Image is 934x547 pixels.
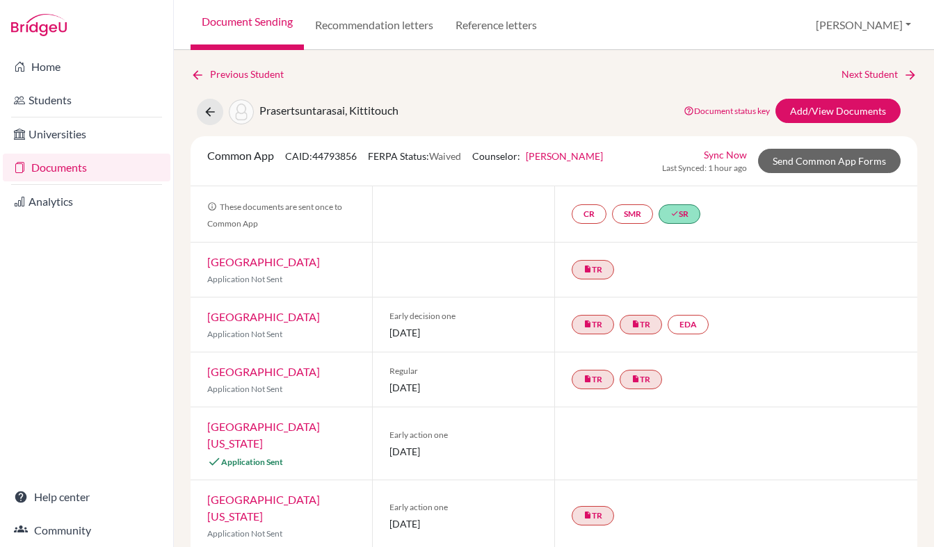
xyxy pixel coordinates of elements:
[191,67,295,82] a: Previous Student
[3,188,170,215] a: Analytics
[572,370,614,389] a: insert_drive_fileTR
[389,444,537,459] span: [DATE]
[207,420,320,450] a: [GEOGRAPHIC_DATA][US_STATE]
[389,516,537,531] span: [DATE]
[662,162,747,174] span: Last Synced: 1 hour ago
[631,375,640,383] i: insert_drive_file
[389,429,537,441] span: Early action one
[259,104,398,117] span: Prasertsuntarasai, Kittitouch
[583,320,592,328] i: insert_drive_file
[684,106,770,116] a: Document status key
[389,325,537,340] span: [DATE]
[389,380,537,395] span: [DATE]
[583,375,592,383] i: insert_drive_file
[572,315,614,334] a: insert_drive_fileTR
[389,310,537,323] span: Early decision one
[670,209,679,218] i: done
[3,154,170,181] a: Documents
[472,150,603,162] span: Counselor:
[207,493,320,523] a: [GEOGRAPHIC_DATA][US_STATE]
[572,204,606,224] a: CR
[207,329,282,339] span: Application Not Sent
[572,506,614,525] a: insert_drive_fileTR
[775,99,901,123] a: Add/View Documents
[389,501,537,514] span: Early action one
[207,384,282,394] span: Application Not Sent
[583,265,592,273] i: insert_drive_file
[526,150,603,162] a: [PERSON_NAME]
[668,315,709,334] a: EDA
[842,67,917,82] a: Next Student
[11,14,67,36] img: Bridge-U
[207,528,282,539] span: Application Not Sent
[285,150,357,162] span: CAID: 44793856
[207,149,274,162] span: Common App
[3,483,170,511] a: Help center
[3,120,170,148] a: Universities
[207,365,320,378] a: [GEOGRAPHIC_DATA]
[631,320,640,328] i: insert_drive_file
[810,12,917,38] button: [PERSON_NAME]
[583,511,592,519] i: insert_drive_file
[389,365,537,377] span: Regular
[207,255,320,268] a: [GEOGRAPHIC_DATA]
[3,86,170,114] a: Students
[620,370,662,389] a: insert_drive_fileTR
[3,53,170,81] a: Home
[429,150,461,162] span: Waived
[207,274,282,284] span: Application Not Sent
[3,516,170,544] a: Community
[704,147,747,162] a: Sync Now
[221,457,283,467] span: Application Sent
[612,204,653,224] a: SMR
[368,150,461,162] span: FERPA Status:
[207,202,342,229] span: These documents are sent once to Common App
[572,260,614,279] a: insert_drive_fileTR
[620,315,662,334] a: insert_drive_fileTR
[758,149,901,173] a: Send Common App Forms
[659,204,700,224] a: doneSR
[207,310,320,323] a: [GEOGRAPHIC_DATA]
